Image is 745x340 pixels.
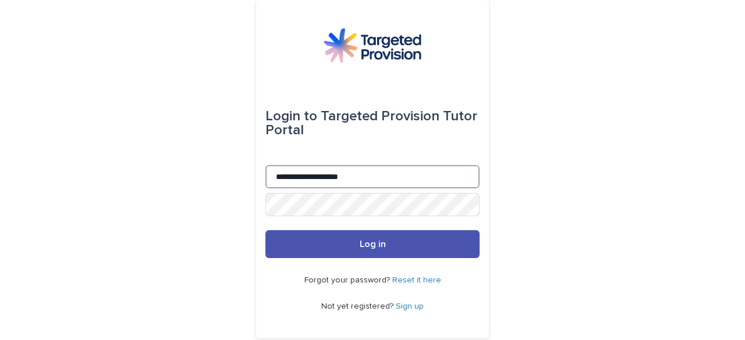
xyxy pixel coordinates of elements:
a: Reset it here [392,276,441,284]
a: Sign up [396,302,424,310]
span: Log in [360,239,386,249]
span: Forgot your password? [304,276,392,284]
span: Not yet registered? [321,302,396,310]
img: M5nRWzHhSzIhMunXDL62 [324,28,421,63]
span: Login to [265,109,317,123]
button: Log in [265,230,480,258]
div: Targeted Provision Tutor Portal [265,100,480,146]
